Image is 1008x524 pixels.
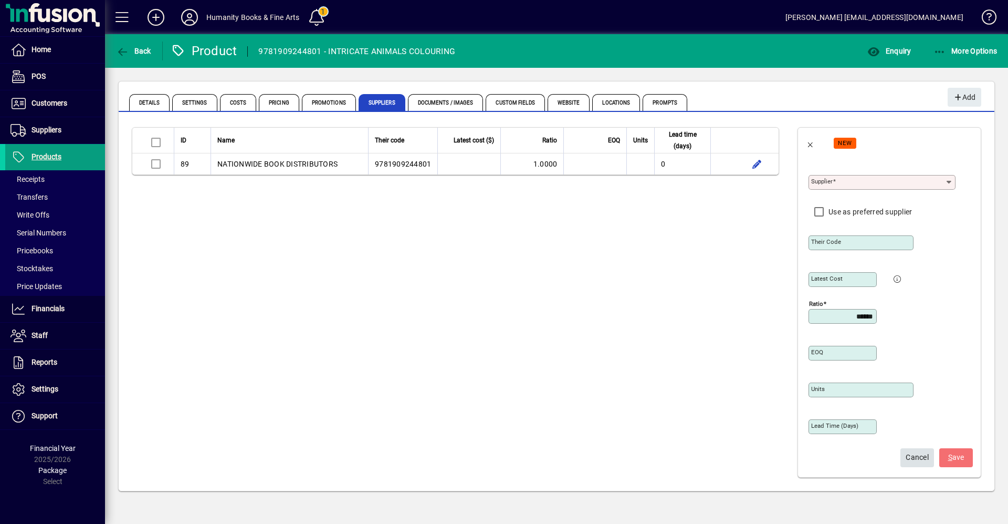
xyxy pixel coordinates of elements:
mat-label: EOQ [811,348,823,356]
span: NEW [838,140,852,147]
button: Save [939,448,973,467]
div: 89 [181,159,190,169]
mat-label: Latest cost [811,275,843,282]
span: Suppliers [359,94,405,111]
mat-label: Lead time (days) [811,422,858,429]
span: Home [31,45,51,54]
span: Pricing [259,94,299,111]
span: Custom Fields [486,94,544,111]
span: POS [31,72,46,80]
span: Units [633,135,648,146]
button: Cancel [900,448,934,467]
button: Profile [173,8,206,27]
span: Stocktakes [10,264,53,273]
a: Customers [5,90,105,117]
a: Price Updates [5,278,105,295]
button: Back [113,42,154,60]
span: Transfers [10,193,48,201]
span: Enquiry [867,47,911,55]
a: Suppliers [5,117,105,143]
a: Support [5,403,105,429]
span: Documents / Images [408,94,484,111]
span: Products [31,152,61,161]
td: 0 [654,153,710,174]
span: Suppliers [31,126,61,134]
span: EOQ [608,135,620,146]
button: More Options [931,42,1000,60]
a: Receipts [5,170,105,188]
div: 9781909244801 - INTRICATE ANIMALS COLOURING [258,43,455,60]
span: Cancel [906,449,929,466]
td: 9781909244801 [368,153,437,174]
span: Receipts [10,175,45,183]
span: Locations [592,94,640,111]
span: Details [129,94,170,111]
span: Settings [172,94,217,111]
span: Costs [220,94,257,111]
a: Reports [5,350,105,376]
a: Pricebooks [5,242,105,260]
a: Staff [5,323,105,349]
button: Back [798,130,823,155]
span: Financial Year [30,444,76,453]
td: 1.0000 [500,153,563,174]
mat-label: Supplier [811,178,833,185]
button: Enquiry [865,42,913,60]
a: POS [5,64,105,90]
span: Prompts [643,94,687,111]
span: Serial Numbers [10,229,66,237]
mat-label: Ratio [809,300,823,307]
span: Website [548,94,590,111]
span: Write Offs [10,211,49,219]
label: Use as preferred supplier [826,207,912,217]
button: Add [139,8,173,27]
app-page-header-button: Back [105,42,163,60]
span: Settings [31,385,58,393]
a: Write Offs [5,206,105,224]
a: Transfers [5,188,105,206]
span: Price Updates [10,282,62,291]
div: [PERSON_NAME] [EMAIL_ADDRESS][DOMAIN_NAME] [785,9,963,26]
span: ave [948,449,964,466]
a: Home [5,37,105,63]
span: Pricebooks [10,246,53,255]
span: Lead time (days) [661,129,704,152]
span: Reports [31,358,57,366]
span: Promotions [302,94,356,111]
mat-label: Their code [811,238,841,245]
a: Financials [5,296,105,322]
div: Humanity Books & Fine Arts [206,9,300,26]
span: Package [38,466,67,475]
span: Financials [31,304,65,313]
span: S [948,453,952,461]
button: Add [948,88,981,107]
span: Add [953,89,975,106]
span: Latest cost ($) [454,135,494,146]
span: Name [217,135,235,146]
span: Customers [31,99,67,107]
span: Back [116,47,151,55]
a: Stocktakes [5,260,105,278]
span: Staff [31,331,48,340]
span: Ratio [542,135,557,146]
a: Serial Numbers [5,224,105,242]
span: ID [181,135,186,146]
span: More Options [933,47,997,55]
a: Settings [5,376,105,403]
span: Their code [375,135,404,146]
span: Support [31,412,58,420]
td: NATIONWIDE BOOK DISTRIBUTORS [211,153,368,174]
mat-label: Units [811,385,825,393]
div: Product [171,43,237,59]
a: Knowledge Base [974,2,995,36]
